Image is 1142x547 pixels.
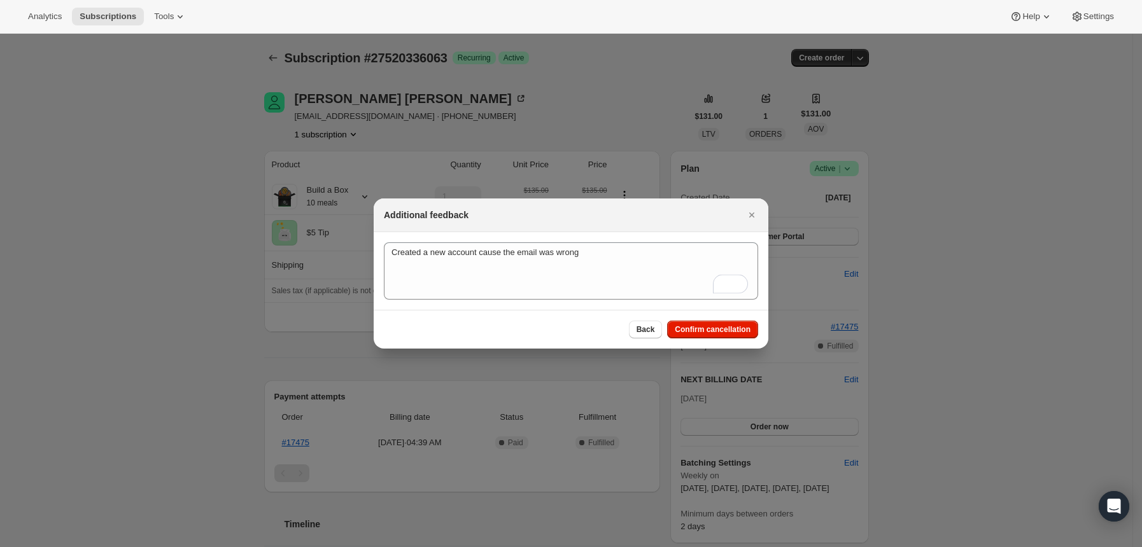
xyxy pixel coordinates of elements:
[1083,11,1114,22] span: Settings
[637,324,655,335] span: Back
[154,11,174,22] span: Tools
[72,8,144,25] button: Subscriptions
[146,8,194,25] button: Tools
[1099,491,1129,522] div: Open Intercom Messenger
[28,11,62,22] span: Analytics
[667,321,758,338] button: Confirm cancellation
[1022,11,1040,22] span: Help
[743,206,761,224] button: Close
[384,242,758,300] textarea: To enrich screen reader interactions, please activate Accessibility in Grammarly extension settings
[675,324,751,335] span: Confirm cancellation
[384,209,469,221] h2: Additional feedback
[629,321,663,338] button: Back
[20,8,69,25] button: Analytics
[80,11,136,22] span: Subscriptions
[1063,8,1122,25] button: Settings
[1002,8,1060,25] button: Help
